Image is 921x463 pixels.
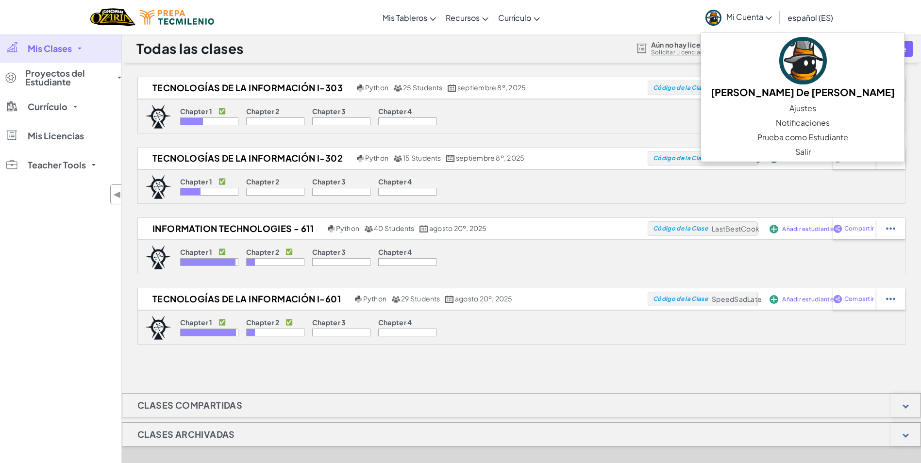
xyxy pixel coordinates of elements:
img: python.png [355,296,362,303]
span: Notificaciones [776,117,830,129]
p: Chapter 4 [378,318,412,326]
a: Currículo [493,4,545,31]
p: Chapter 2 [246,178,280,185]
img: calendar.svg [445,296,454,303]
span: Mis Clases [28,44,72,53]
span: Python [365,153,388,162]
span: 29 Students [401,294,440,303]
img: Tecmilenio logo [140,10,214,25]
p: ✅ [218,318,226,326]
a: español (ES) [783,4,838,31]
span: Currículo [498,13,531,23]
p: Chapter 4 [378,107,412,115]
img: Home [90,7,135,27]
img: avatar [779,37,827,84]
a: Tecnologías de la Información I-303 Python 25 Students septiembre 8º, 2025 [138,81,648,95]
img: logo [145,175,171,199]
span: 15 Students [403,153,441,162]
span: Mis Tableros [383,13,427,23]
p: Chapter 1 [180,318,213,326]
span: Mis Licencias [28,132,84,140]
span: SpeedSadLate [712,295,762,303]
a: Notificaciones [701,116,904,130]
a: Information technologies - 611 Python 40 Students agosto 20º, 2025 [138,221,648,236]
img: MultipleUsers.png [391,296,400,303]
span: agosto 20º, 2025 [455,294,513,303]
span: Compartir [844,296,874,302]
span: LastBestCook [712,224,759,233]
span: Añadir estudiantes [782,297,837,302]
p: ✅ [218,107,226,115]
img: IconShare_Purple.svg [833,224,842,233]
p: Chapter 1 [180,178,213,185]
a: Tecnologías de la Información I-601 Python 29 Students agosto 20º, 2025 [138,292,648,306]
a: Mi Cuenta [701,2,777,33]
img: IconAddStudents.svg [770,225,778,233]
p: Chapter 4 [378,248,412,256]
h1: Todas las clases [136,39,244,58]
h1: Clases archivadas [122,422,250,446]
img: MultipleUsers.png [364,225,373,232]
a: Ajustes [701,101,904,116]
span: Código de la Clase [653,296,708,302]
p: ✅ [218,248,226,256]
img: python.png [357,84,364,92]
a: [PERSON_NAME] De [PERSON_NAME] [701,35,904,101]
p: Chapter 2 [246,107,280,115]
h2: Tecnologías de la Información I-303 [138,81,354,95]
img: logo [145,245,171,269]
a: Recursos [441,4,493,31]
p: Chapter 3 [312,318,346,326]
a: Salir [701,145,904,159]
span: Python [363,294,386,303]
a: Tecnologías de la Información I-302 Python 15 Students septiembre 8º, 2025 [138,151,648,165]
p: Chapter 3 [312,248,346,256]
p: Chapter 3 [312,107,346,115]
img: IconStudentEllipsis.svg [886,295,895,303]
img: calendar.svg [446,155,455,162]
span: agosto 20º, 2025 [429,224,487,232]
p: Chapter 1 [180,107,213,115]
span: ◀ [113,187,121,201]
span: septiembre 8º, 2025 [457,83,526,92]
img: MultipleUsers.png [393,84,402,92]
img: calendar.svg [419,225,428,232]
span: septiembre 8º, 2025 [456,153,524,162]
a: Mis Tableros [378,4,441,31]
img: IconShare_Purple.svg [833,295,842,303]
img: avatar [705,10,721,26]
span: Proyectos del Estudiante [25,69,112,86]
p: Chapter 4 [378,178,412,185]
span: Aún no hay licencias [651,41,719,49]
span: Currículo [28,102,67,111]
p: ✅ [285,318,293,326]
p: Chapter 3 [312,178,346,185]
span: Python [365,83,388,92]
span: Recursos [446,13,480,23]
p: ✅ [218,178,226,185]
img: IconStudentEllipsis.svg [886,224,895,233]
img: python.png [328,225,335,232]
span: Mi Cuenta [726,12,772,22]
span: Código de la Clase [653,226,708,231]
span: Teacher Tools [28,161,86,169]
p: ✅ [285,248,293,256]
h1: Clases Compartidas [122,393,257,417]
p: Chapter 2 [246,248,280,256]
span: Código de la Clase [653,155,708,161]
span: 25 Students [403,83,443,92]
img: python.png [357,155,364,162]
a: Solicitar Licencias [651,49,719,56]
p: Chapter 2 [246,318,280,326]
a: Prueba como Estudiante [701,130,904,145]
img: logo [145,104,171,129]
span: Compartir [844,226,874,231]
span: Código de la Clase [653,85,708,91]
h5: [PERSON_NAME] De [PERSON_NAME] [711,84,895,99]
img: MultipleUsers.png [393,155,402,162]
h2: Information technologies - 611 [138,221,325,236]
span: 40 Students [374,224,415,232]
img: IconAddStudents.svg [770,295,778,304]
span: Python [336,224,359,232]
h2: Tecnologías de la Información I-601 [138,292,352,306]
